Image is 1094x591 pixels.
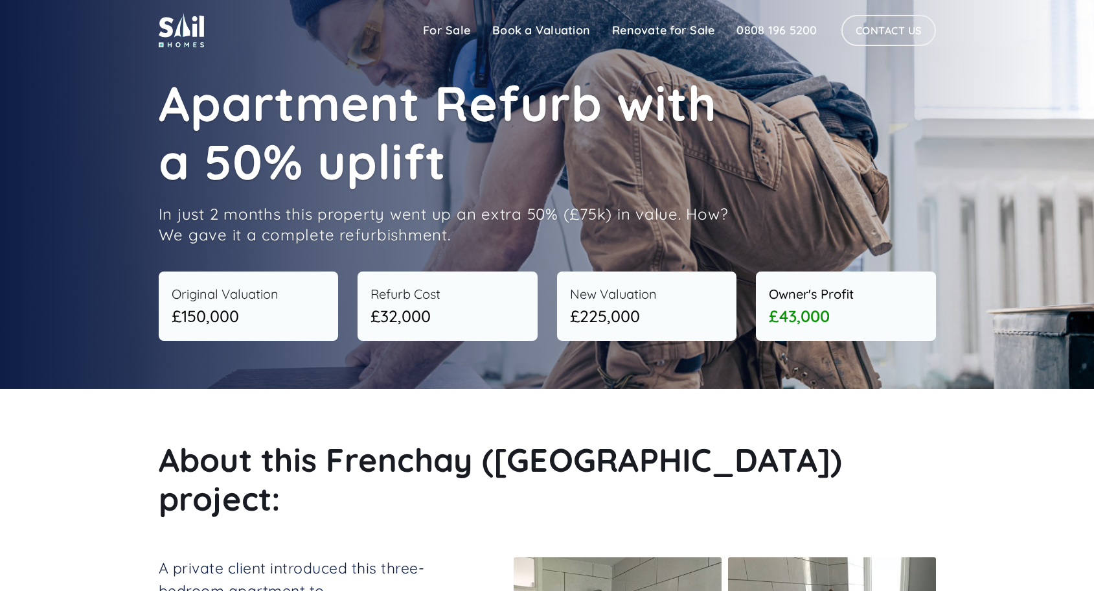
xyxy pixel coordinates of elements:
div: £32,000 [370,304,525,329]
div: Refurb Cost [370,284,525,304]
img: sail home logo [159,13,204,47]
a: Contact Us [841,15,936,46]
a: 0808 196 5200 [725,17,828,43]
div: £225,000 [570,304,724,329]
h1: Apartment Refurb with a 50% uplift [159,74,742,191]
div: £150,000 [172,304,326,329]
div: £43,000 [769,304,923,329]
a: Renovate for Sale [601,17,725,43]
div: Owner's Profit [769,284,923,304]
div: Original Valuation [172,284,326,304]
a: Book a Valuation [481,17,601,43]
p: In just 2 months this property went up an extra 50% (£75k) in value. How? We gave it a complete r... [159,203,742,246]
div: New Valuation [570,284,724,304]
a: For Sale [412,17,481,43]
h2: About this Frenchay ([GEOGRAPHIC_DATA]) project: [159,441,936,518]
